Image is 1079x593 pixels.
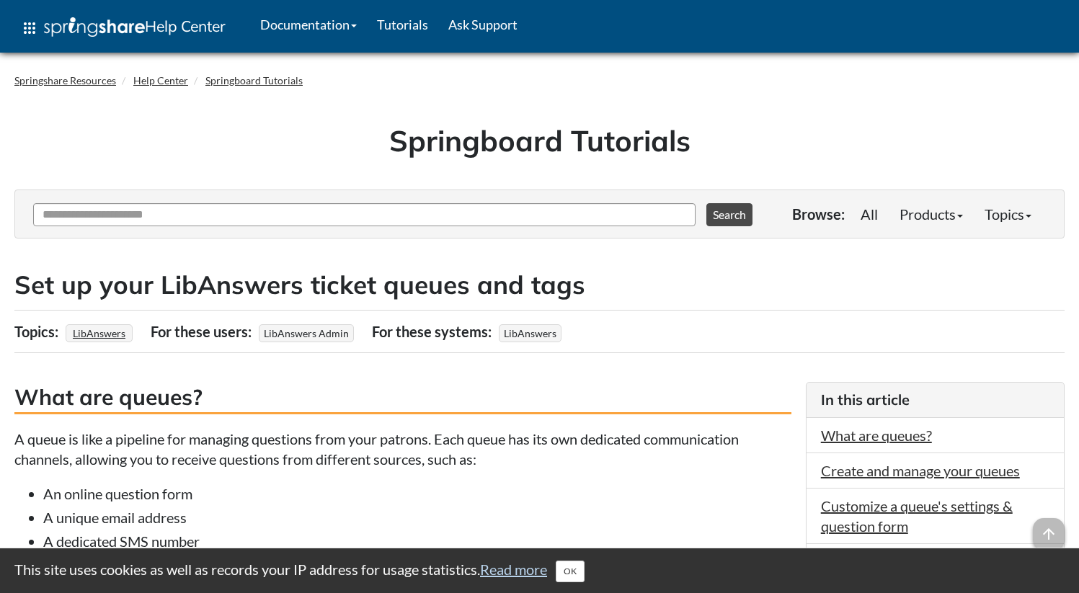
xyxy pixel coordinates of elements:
[14,74,116,86] a: Springshare Resources
[821,390,1049,410] h3: In this article
[1033,518,1065,550] span: arrow_upward
[14,429,791,469] p: A queue is like a pipeline for managing questions from your patrons. Each queue has its own dedic...
[14,382,791,414] h3: What are queues?
[821,427,932,444] a: What are queues?
[14,267,1065,303] h2: Set up your LibAnswers ticket queues and tags
[792,204,845,224] p: Browse:
[438,6,528,43] a: Ask Support
[889,200,974,228] a: Products
[499,324,561,342] span: LibAnswers
[43,507,791,527] li: A unique email address
[43,531,791,551] li: A dedicated SMS number
[14,318,62,345] div: Topics:
[71,323,128,344] a: LibAnswers
[372,318,495,345] div: For these systems:
[259,324,354,342] span: LibAnswers Admin
[43,483,791,504] li: An online question form
[145,17,226,35] span: Help Center
[133,74,188,86] a: Help Center
[556,561,585,582] button: Close
[44,17,145,37] img: Springshare
[205,74,303,86] a: Springboard Tutorials
[821,462,1020,479] a: Create and manage your queues
[21,19,38,37] span: apps
[250,6,367,43] a: Documentation
[11,6,236,50] a: apps Help Center
[151,318,255,345] div: For these users:
[25,120,1054,161] h1: Springboard Tutorials
[821,497,1013,535] a: Customize a queue's settings & question form
[1033,520,1065,537] a: arrow_upward
[480,561,547,578] a: Read more
[706,203,752,226] button: Search
[974,200,1042,228] a: Topics
[367,6,438,43] a: Tutorials
[850,200,889,228] a: All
